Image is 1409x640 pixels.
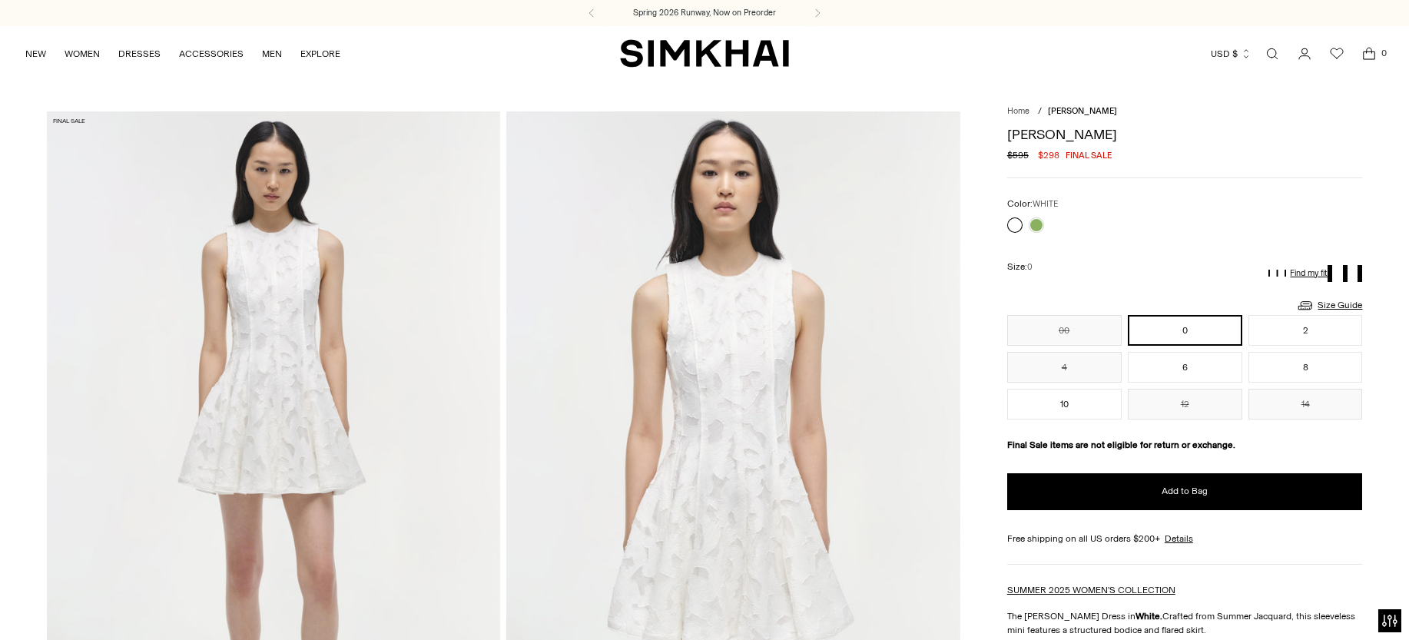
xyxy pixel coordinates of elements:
[1033,199,1058,209] span: WHITE
[118,37,161,71] a: DRESSES
[25,37,46,71] a: NEW
[1135,611,1162,622] strong: White.
[300,37,340,71] a: EXPLORE
[1377,46,1391,60] span: 0
[1128,389,1242,419] button: 12
[262,37,282,71] a: MEN
[1007,532,1363,545] div: Free shipping on all US orders $200+
[1007,197,1058,211] label: Color:
[1007,473,1363,510] button: Add to Bag
[1038,148,1059,162] span: $298
[1038,105,1042,118] div: /
[1007,389,1122,419] button: 10
[1128,352,1242,383] button: 6
[1248,389,1363,419] button: 14
[1257,38,1288,69] a: Open search modal
[1007,609,1363,637] p: The [PERSON_NAME] Dress in Crafted from Summer Jacquard, this sleeveless mini features a structur...
[1128,315,1242,346] button: 0
[1248,352,1363,383] button: 8
[1248,315,1363,346] button: 2
[1354,38,1384,69] a: Open cart modal
[1211,37,1252,71] button: USD $
[1027,262,1033,272] span: 0
[1007,585,1175,595] a: SUMMER 2025 WOMEN'S COLLECTION
[1296,296,1362,315] a: Size Guide
[1165,532,1193,545] a: Details
[1321,38,1352,69] a: Wishlist
[1048,106,1117,116] span: [PERSON_NAME]
[1007,315,1122,346] button: 00
[1007,439,1235,450] strong: Final Sale items are not eligible for return or exchange.
[620,38,789,68] a: SIMKHAI
[1007,148,1029,162] s: $595
[65,37,100,71] a: WOMEN
[1007,260,1033,274] label: Size:
[1007,128,1363,141] h1: [PERSON_NAME]
[1007,105,1363,118] nav: breadcrumbs
[179,37,244,71] a: ACCESSORIES
[1007,352,1122,383] button: 4
[1289,38,1320,69] a: Go to the account page
[1007,106,1029,116] a: Home
[1162,485,1208,498] span: Add to Bag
